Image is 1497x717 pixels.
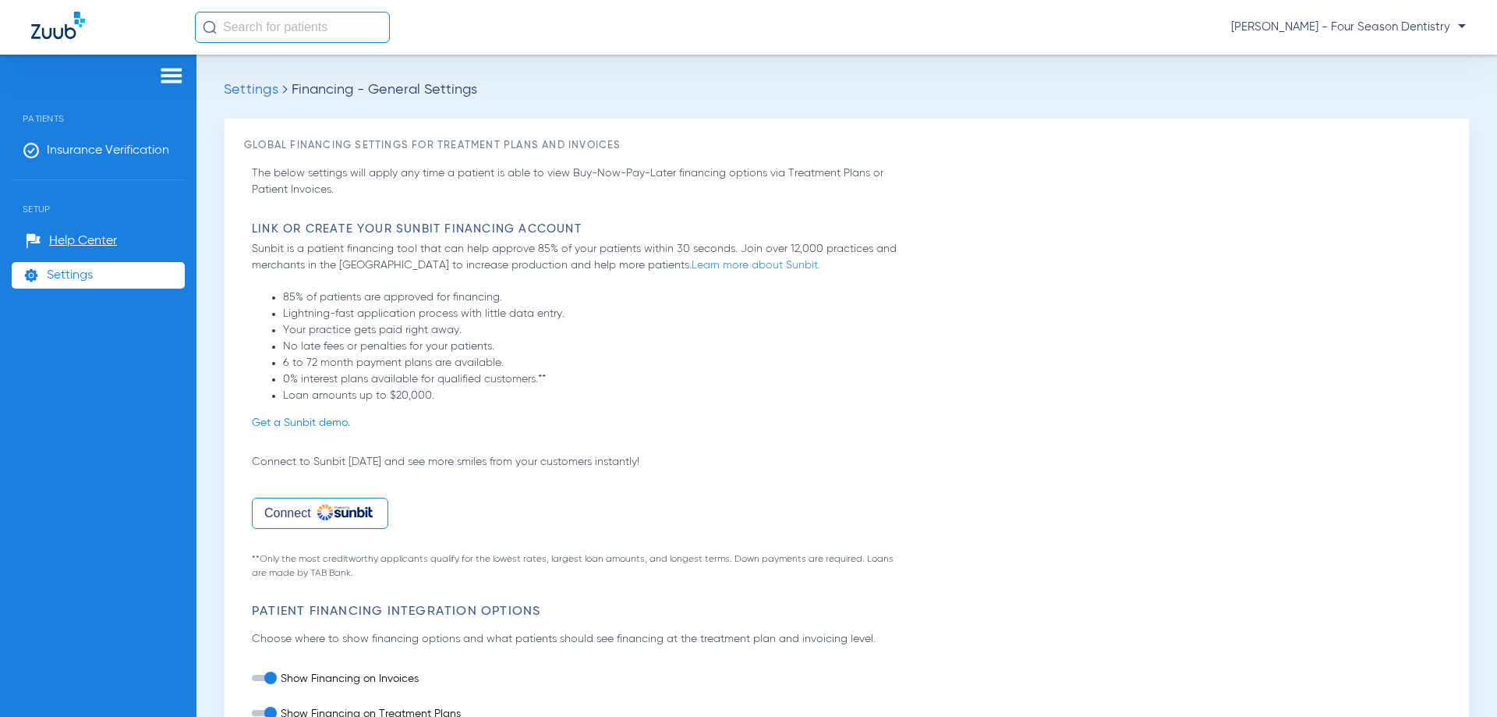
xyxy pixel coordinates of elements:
[195,12,390,43] input: Search for patients
[1419,642,1497,717] iframe: Chat Widget
[315,496,375,531] img: Sunbit Logo
[281,673,419,684] span: Show Financing on Invoices
[26,233,117,249] a: Help Center
[252,222,1449,237] h3: Link or Create Your Sunbit Financing Account
[283,371,911,388] li: 0% interest plans available for qualified customers.**
[47,143,169,158] span: Insurance Verification
[252,454,911,470] p: Connect to Sunbit [DATE] and see more smiles from your customers instantly!
[292,83,477,97] span: Financing - General Settings
[252,552,911,580] p: **Only the most creditworthy applicants qualify for the lowest rates, largest loan amounts, and l...
[283,355,911,371] li: 6 to 72 month payment plans are available.
[283,339,911,355] li: No late fees or penalties for your patients.
[283,306,911,322] li: Lightning-fast application process with little data entry.
[12,180,185,215] span: Setup
[283,289,911,306] li: 85% of patients are approved for financing.
[224,83,278,97] span: Settings
[203,20,217,34] img: Search Icon
[252,604,1449,619] h3: Patient Financing Integration Options
[1231,20,1466,35] span: [PERSON_NAME] - Four Season Dentistry
[252,631,911,648] p: Choose where to show financing options and what patients should see financing at the treatment pl...
[159,66,184,85] img: hamburger-icon
[252,165,911,198] p: The below settings will apply any time a patient is able to view Buy-Now-Pay-Later financing opti...
[47,268,93,283] span: Settings
[283,388,911,404] li: Loan amounts up to $20,000.
[252,241,911,274] p: Sunbit is a patient financing tool that can help approve 85% of your patients within 30 seconds. ...
[252,498,388,529] button: Connect
[49,233,117,249] span: Help Center
[283,322,911,339] li: Your practice gets paid right away.
[31,12,85,39] img: Zuub Logo
[252,417,350,428] a: Get a Sunbit demo.
[244,138,1449,154] h3: Global Financing Settings for Treatment Plans and Invoices
[692,260,820,271] a: Learn more about Sunbit.
[12,90,185,124] span: Patients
